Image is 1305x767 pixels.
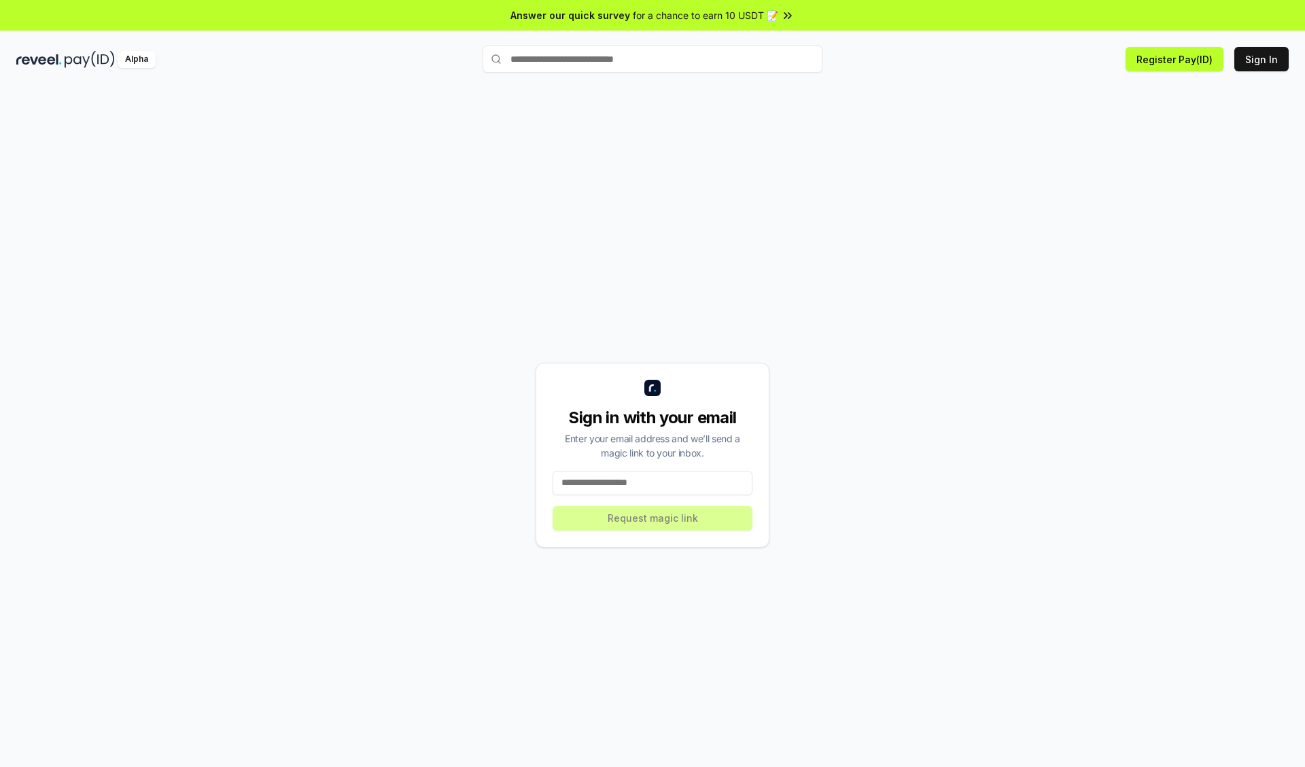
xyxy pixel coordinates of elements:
span: Answer our quick survey [510,8,630,22]
div: Sign in with your email [553,407,752,429]
span: for a chance to earn 10 USDT 📝 [633,8,778,22]
img: pay_id [65,51,115,68]
div: Enter your email address and we’ll send a magic link to your inbox. [553,431,752,460]
button: Register Pay(ID) [1126,47,1223,71]
img: reveel_dark [16,51,62,68]
div: Alpha [118,51,156,68]
button: Sign In [1234,47,1289,71]
img: logo_small [644,380,661,396]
